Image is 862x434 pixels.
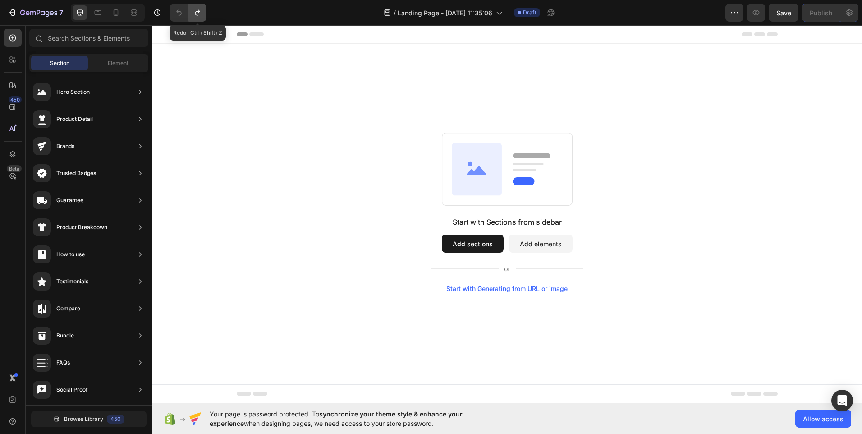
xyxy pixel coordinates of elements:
div: Brands [56,142,74,151]
span: Allow access [803,414,844,424]
div: Publish [810,8,832,18]
div: Beta [7,165,22,172]
span: Element [108,59,128,67]
button: Save [769,4,798,22]
button: Add sections [290,209,352,227]
div: Hero Section [56,88,90,97]
span: Draft [523,9,536,17]
div: Guarantee [56,196,83,205]
div: Product Detail [56,115,93,124]
button: Allow access [795,410,851,428]
span: synchronize your theme style & enhance your experience [210,410,463,427]
div: Product Breakdown [56,223,107,232]
div: Bundle [56,331,74,340]
div: Compare [56,304,80,313]
input: Search Sections & Elements [29,29,148,47]
div: 450 [107,415,124,424]
span: Landing Page - [DATE] 11:35:06 [398,8,492,18]
button: Browse Library450 [31,411,147,427]
div: 450 [9,96,22,103]
div: Trusted Badges [56,169,96,178]
span: / [394,8,396,18]
span: Section [50,59,69,67]
span: Save [776,9,791,17]
div: FAQs [56,358,70,367]
div: Start with Sections from sidebar [301,191,410,202]
div: Testimonials [56,277,88,286]
button: 7 [4,4,67,22]
p: 7 [59,7,63,18]
button: Publish [802,4,840,22]
iframe: Design area [152,25,862,403]
div: Social Proof [56,385,88,394]
span: Your page is password protected. To when designing pages, we need access to your store password. [210,409,498,428]
div: Undo/Redo [170,4,206,22]
div: How to use [56,250,85,259]
button: Add elements [357,209,421,227]
span: Browse Library [64,415,103,423]
div: Start with Generating from URL or image [294,260,416,267]
div: Open Intercom Messenger [831,390,853,411]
